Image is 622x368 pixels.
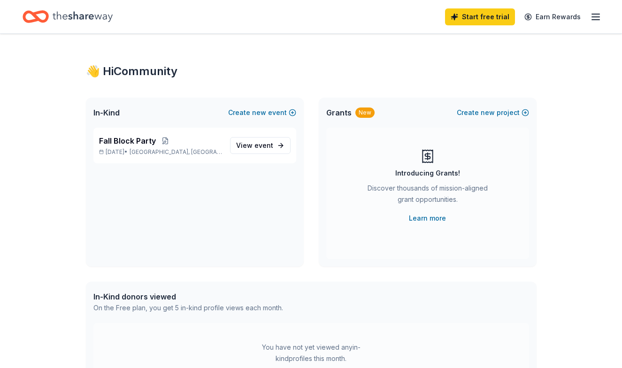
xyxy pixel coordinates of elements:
div: You have not yet viewed any in-kind profiles this month. [253,342,370,364]
span: new [481,107,495,118]
p: [DATE] • [99,148,223,156]
span: new [252,107,266,118]
div: 👋 Hi Community [86,64,537,79]
a: View event [230,137,291,154]
span: View [236,140,273,151]
button: Createnewproject [457,107,529,118]
span: In-Kind [93,107,120,118]
a: Learn more [409,213,446,224]
span: event [254,141,273,149]
a: Home [23,6,113,28]
a: Earn Rewards [519,8,586,25]
span: Fall Block Party [99,135,156,146]
div: New [355,107,375,118]
div: Introducing Grants! [395,168,460,179]
button: Createnewevent [228,107,296,118]
div: In-Kind donors viewed [93,291,283,302]
span: Grants [326,107,352,118]
div: Discover thousands of mission-aligned grant opportunities. [364,183,491,209]
a: Start free trial [445,8,515,25]
span: [GEOGRAPHIC_DATA], [GEOGRAPHIC_DATA] [130,148,222,156]
div: On the Free plan, you get 5 in-kind profile views each month. [93,302,283,314]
